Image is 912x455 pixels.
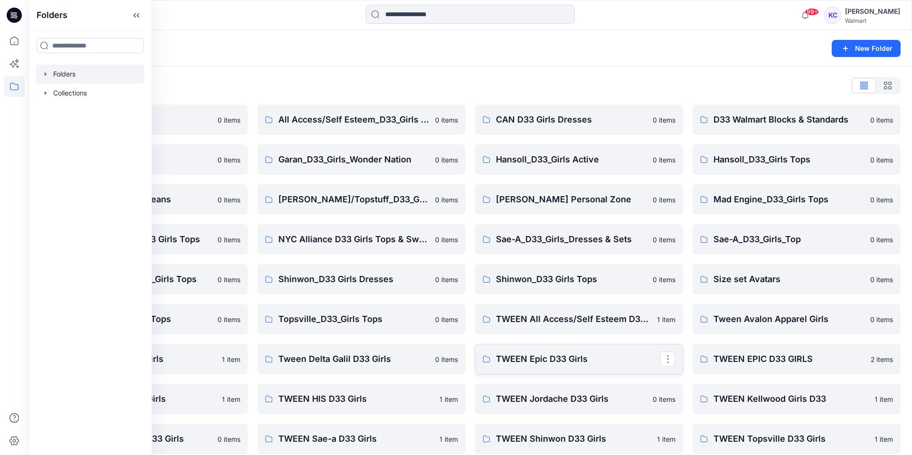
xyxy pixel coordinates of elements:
[496,233,647,246] p: Sae-A_D33_Girls_Dresses & Sets
[845,6,900,17] div: [PERSON_NAME]
[435,195,458,205] p: 0 items
[278,153,429,166] p: Garan_D33_Girls_Wonder Nation
[805,8,819,16] span: 99+
[874,394,893,404] p: 1 item
[693,424,901,454] a: TWEEN Topsville D33 Girls1 item
[278,193,429,206] p: [PERSON_NAME]/Topstuff_D33_Girls Dresses
[870,155,893,165] p: 0 items
[713,352,865,366] p: TWEEN EPIC D33 GIRLS
[870,195,893,205] p: 0 items
[874,434,893,444] p: 1 item
[713,233,864,246] p: Sae-A_D33_Girls_Top
[257,384,465,414] a: TWEEN HIS D33 Girls1 item
[693,184,901,215] a: Mad Engine_D33_Girls Tops0 items
[713,313,864,326] p: Tween Avalon Apparel Girls
[218,275,240,284] p: 0 items
[713,113,864,126] p: D33 Walmart Blocks & Standards
[278,352,429,366] p: Tween Delta Galil D33 Girls
[222,354,240,364] p: 1 item
[257,264,465,294] a: Shinwon_D33 Girls Dresses0 items
[870,275,893,284] p: 0 items
[693,344,901,374] a: TWEEN EPIC D33 GIRLS2 items
[693,384,901,414] a: TWEEN Kellwood Girls D331 item
[496,352,660,366] p: TWEEN Epic D33 Girls
[653,115,675,125] p: 0 items
[278,313,429,326] p: Topsville_D33_Girls Tops
[496,113,647,126] p: CAN D33 Girls Dresses
[693,264,901,294] a: Size set Avatars0 items
[435,115,458,125] p: 0 items
[653,275,675,284] p: 0 items
[257,144,465,175] a: Garan_D33_Girls_Wonder Nation0 items
[496,273,647,286] p: Shinwon_D33 Girls Tops
[218,235,240,245] p: 0 items
[218,155,240,165] p: 0 items
[713,153,864,166] p: Hansoll_D33_Girls Tops
[435,354,458,364] p: 0 items
[496,193,647,206] p: [PERSON_NAME] Personal Zone
[475,104,683,135] a: CAN D33 Girls Dresses0 items
[218,314,240,324] p: 0 items
[653,394,675,404] p: 0 items
[475,344,683,374] a: TWEEN Epic D33 Girls
[257,424,465,454] a: TWEEN Sae-a D33 Girls1 item
[693,104,901,135] a: D33 Walmart Blocks & Standards0 items
[435,155,458,165] p: 0 items
[435,275,458,284] p: 0 items
[713,273,864,286] p: Size set Avatars
[870,235,893,245] p: 0 items
[475,144,683,175] a: Hansoll_D33_Girls Active0 items
[657,314,675,324] p: 1 item
[278,273,429,286] p: Shinwon_D33 Girls Dresses
[475,384,683,414] a: TWEEN Jordache D33 Girls0 items
[653,195,675,205] p: 0 items
[653,235,675,245] p: 0 items
[713,193,864,206] p: Mad Engine_D33_Girls Tops
[475,264,683,294] a: Shinwon_D33 Girls Tops0 items
[871,354,893,364] p: 2 items
[439,394,458,404] p: 1 item
[257,344,465,374] a: Tween Delta Galil D33 Girls0 items
[218,434,240,444] p: 0 items
[693,304,901,334] a: Tween Avalon Apparel Girls0 items
[713,432,869,446] p: TWEEN Topsville D33 Girls
[222,394,240,404] p: 1 item
[435,314,458,324] p: 0 items
[278,432,434,446] p: TWEEN Sae-a D33 Girls
[475,424,683,454] a: TWEEN Shinwon D33 Girls1 item
[278,392,434,406] p: TWEEN HIS D33 Girls
[496,392,647,406] p: TWEEN Jordache D33 Girls
[278,233,429,246] p: NYC Alliance D33 Girls Tops & Sweaters
[257,304,465,334] a: Topsville_D33_Girls Tops0 items
[713,392,869,406] p: TWEEN Kellwood Girls D33
[278,113,429,126] p: All Access/Self Esteem_D33_Girls Tops
[657,434,675,444] p: 1 item
[218,195,240,205] p: 0 items
[475,184,683,215] a: [PERSON_NAME] Personal Zone0 items
[218,115,240,125] p: 0 items
[475,304,683,334] a: TWEEN All Access/Self Esteem D33 Girls1 item
[832,40,901,57] button: New Folder
[693,144,901,175] a: Hansoll_D33_Girls Tops0 items
[496,432,651,446] p: TWEEN Shinwon D33 Girls
[653,155,675,165] p: 0 items
[435,235,458,245] p: 0 items
[475,224,683,255] a: Sae-A_D33_Girls_Dresses & Sets0 items
[439,434,458,444] p: 1 item
[693,224,901,255] a: Sae-A_D33_Girls_Top0 items
[496,313,651,326] p: TWEEN All Access/Self Esteem D33 Girls
[257,104,465,135] a: All Access/Self Esteem_D33_Girls Tops0 items
[496,153,647,166] p: Hansoll_D33_Girls Active
[870,314,893,324] p: 0 items
[870,115,893,125] p: 0 items
[257,184,465,215] a: [PERSON_NAME]/Topstuff_D33_Girls Dresses0 items
[824,7,841,24] div: KC
[845,17,900,24] div: Walmart
[257,224,465,255] a: NYC Alliance D33 Girls Tops & Sweaters0 items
